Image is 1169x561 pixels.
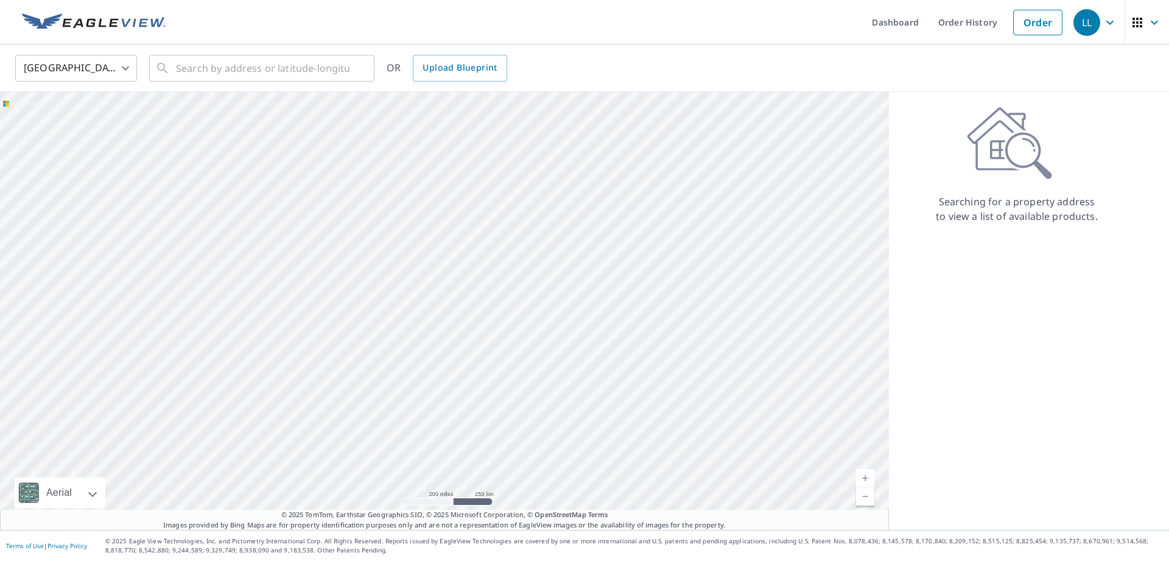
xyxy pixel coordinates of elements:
[856,487,874,506] a: Current Level 5, Zoom Out
[935,194,1098,224] p: Searching for a property address to view a list of available products.
[281,510,608,520] span: © 2025 TomTom, Earthstar Geographics SIO, © 2025 Microsoft Corporation, ©
[588,510,608,519] a: Terms
[6,542,87,549] p: |
[1073,9,1100,36] div: LL
[413,55,507,82] a: Upload Blueprint
[22,13,166,32] img: EV Logo
[176,51,349,85] input: Search by address or latitude-longitude
[15,51,137,85] div: [GEOGRAPHIC_DATA]
[423,60,497,76] span: Upload Blueprint
[105,537,1163,555] p: © 2025 Eagle View Technologies, Inc. and Pictometry International Corp. All Rights Reserved. Repo...
[43,478,75,508] div: Aerial
[856,469,874,487] a: Current Level 5, Zoom In
[6,542,44,550] a: Terms of Use
[387,55,507,82] div: OR
[15,478,105,508] div: Aerial
[47,542,87,550] a: Privacy Policy
[1013,10,1062,35] a: Order
[535,510,586,519] a: OpenStreetMap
